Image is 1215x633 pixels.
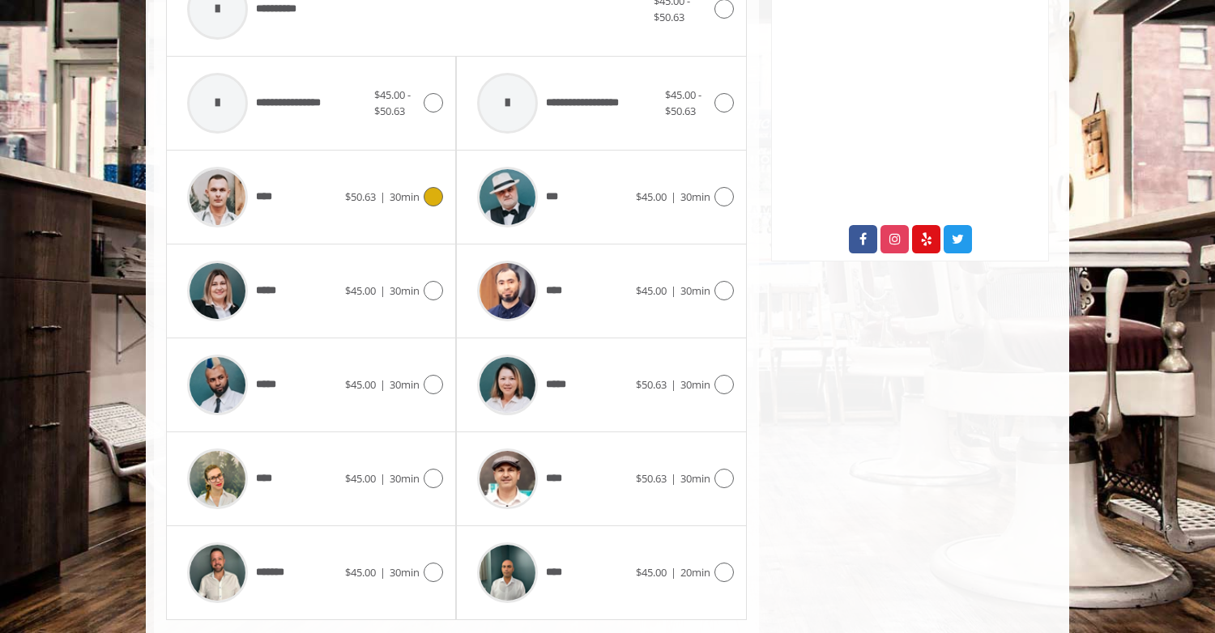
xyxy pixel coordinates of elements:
span: | [380,283,386,298]
span: | [380,377,386,392]
span: $45.00 [636,283,667,298]
span: 30min [390,471,420,486]
span: $45.00 [636,189,667,204]
span: 30min [390,283,420,298]
span: $50.63 [636,377,667,392]
span: $45.00 [345,377,376,392]
span: $50.63 [636,471,667,486]
span: 30min [680,189,710,204]
span: | [671,565,676,580]
span: $45.00 - $50.63 [665,87,701,119]
span: | [671,283,676,298]
span: 30min [390,189,420,204]
span: | [380,189,386,204]
span: $45.00 [345,283,376,298]
span: | [671,471,676,486]
span: $45.00 [636,565,667,580]
span: 30min [680,471,710,486]
span: | [671,377,676,392]
span: | [671,189,676,204]
span: 20min [680,565,710,580]
span: | [380,565,386,580]
span: 30min [390,377,420,392]
span: | [380,471,386,486]
span: $50.63 [345,189,376,204]
span: $45.00 - $50.63 [374,87,411,119]
span: $45.00 [345,471,376,486]
span: 30min [680,283,710,298]
span: 30min [390,565,420,580]
span: $45.00 [345,565,376,580]
span: 30min [680,377,710,392]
